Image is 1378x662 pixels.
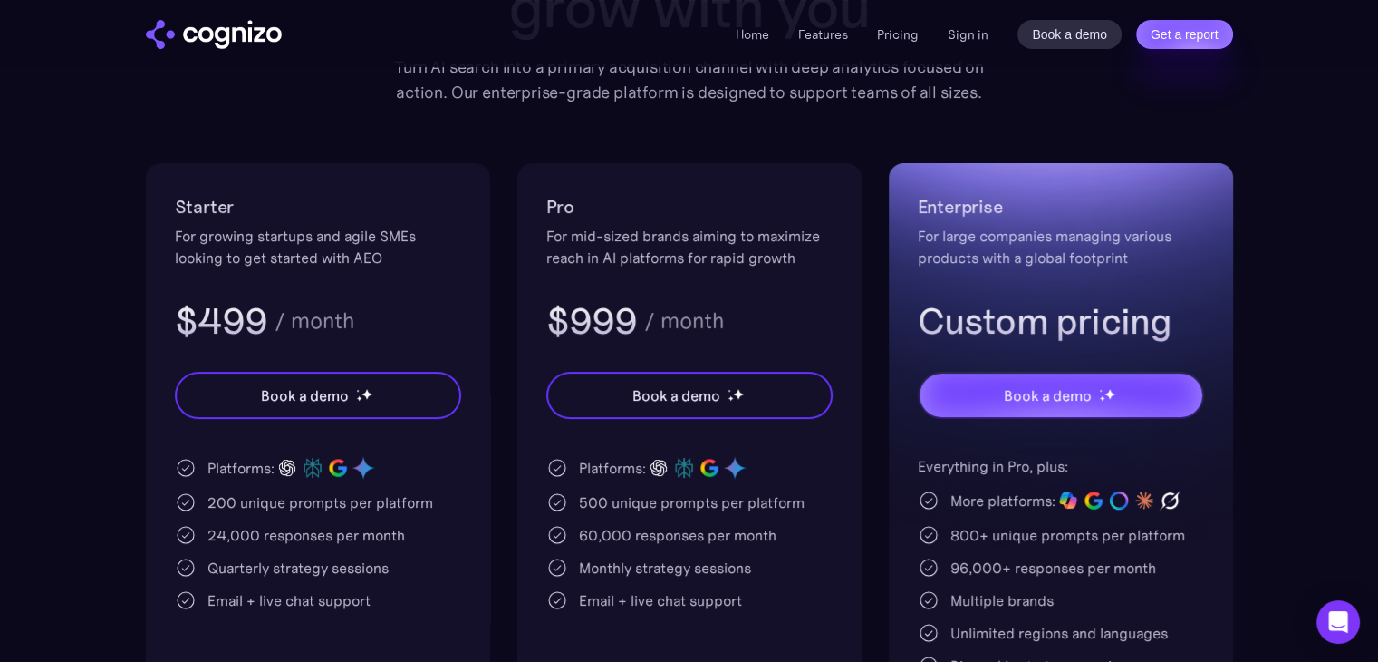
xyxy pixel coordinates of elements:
a: home [146,20,282,49]
div: More platforms: [950,490,1055,511]
div: Everything in Pro, plus: [918,455,1204,477]
img: star [728,395,734,402]
a: Book a demostarstarstar [546,372,833,419]
div: Monthly strategy sessions [579,557,751,579]
h3: Custom pricing [918,297,1204,345]
img: star [1099,395,1105,402]
div: 60,000 responses per month [579,524,776,546]
div: Platforms: [207,457,275,479]
div: For mid-sized brands aiming to maximize reach in AI platforms for rapid growth [546,225,833,268]
a: Book a demo [1017,20,1122,49]
div: Turn AI search into a primary acquisition channel with deep analytics focused on action. Our ente... [381,54,997,105]
a: Book a demostarstarstar [918,372,1204,419]
div: For large companies managing various products with a global footprint [918,225,1204,268]
h2: Enterprise [918,192,1204,221]
div: 96,000+ responses per month [950,557,1156,579]
div: Unlimited regions and languages [950,622,1168,644]
div: For growing startups and agile SMEs looking to get started with AEO [175,225,461,268]
div: 200 unique prompts per platform [207,492,433,513]
div: Email + live chat support [579,589,742,611]
a: Pricing [877,26,919,43]
img: star [356,389,359,392]
h3: $499 [175,297,268,345]
div: 500 unique prompts per platform [579,492,805,513]
img: star [728,389,730,392]
div: Book a demo [1004,385,1091,406]
h2: Pro [546,192,833,221]
a: Book a demostarstarstar [175,372,461,419]
div: Book a demo [632,385,719,406]
img: cognizo logo [146,20,282,49]
div: / month [644,310,724,332]
a: Features [798,26,848,43]
img: star [732,388,744,400]
div: 24,000 responses per month [207,524,405,546]
a: Home [736,26,769,43]
div: Quarterly strategy sessions [207,557,389,579]
div: / month [275,310,354,332]
img: star [1099,389,1102,392]
div: Open Intercom Messenger [1316,600,1360,644]
img: star [1103,388,1115,400]
div: 800+ unique prompts per platform [950,524,1185,546]
a: Get a report [1136,20,1233,49]
div: Email + live chat support [207,589,371,611]
div: Book a demo [261,385,348,406]
div: Platforms: [579,457,646,479]
h2: Starter [175,192,461,221]
img: star [361,388,372,400]
a: Sign in [948,24,988,45]
img: star [356,395,362,402]
div: Multiple brands [950,589,1054,611]
h3: $999 [546,297,638,345]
